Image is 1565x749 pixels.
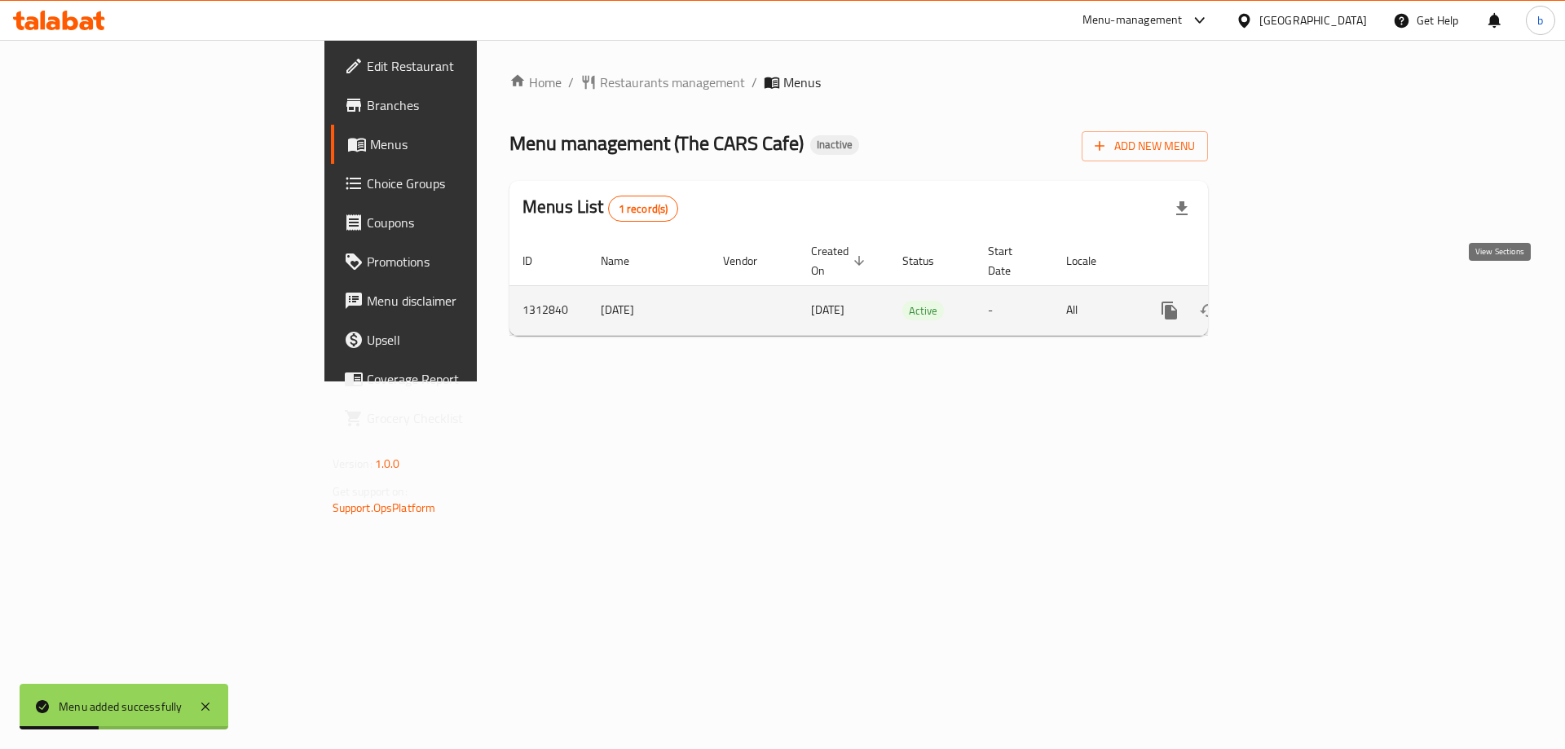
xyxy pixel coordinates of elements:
a: Promotions [331,242,586,281]
a: Upsell [331,320,586,359]
span: Add New Menu [1095,136,1195,156]
span: Edit Restaurant [367,56,573,76]
span: [DATE] [811,299,844,320]
span: 1 record(s) [609,201,678,217]
span: Grocery Checklist [367,408,573,428]
span: Menu management ( The CARS Cafe ) [509,125,804,161]
span: Branches [367,95,573,115]
span: b [1537,11,1543,29]
span: Coverage Report [367,369,573,389]
td: [DATE] [588,285,710,335]
a: Menu disclaimer [331,281,586,320]
span: Locale [1066,251,1118,271]
span: Name [601,251,650,271]
a: Support.OpsPlatform [333,497,436,518]
span: Vendor [723,251,778,271]
span: Created On [811,241,870,280]
a: Coverage Report [331,359,586,399]
div: [GEOGRAPHIC_DATA] [1259,11,1367,29]
button: more [1150,291,1189,330]
span: Active [902,302,944,320]
span: Promotions [367,252,573,271]
button: Change Status [1189,291,1228,330]
a: Restaurants management [580,73,745,92]
span: Start Date [988,241,1034,280]
a: Coupons [331,203,586,242]
a: Menus [331,125,586,164]
span: Menus [783,73,821,92]
span: Coupons [367,213,573,232]
div: Total records count [608,196,679,222]
a: Edit Restaurant [331,46,586,86]
a: Choice Groups [331,164,586,203]
div: Inactive [810,135,859,155]
li: / [752,73,757,92]
span: 1.0.0 [375,453,400,474]
div: Menu added successfully [59,698,183,716]
nav: breadcrumb [509,73,1208,92]
span: Version: [333,453,373,474]
table: enhanced table [509,236,1320,336]
a: Grocery Checklist [331,399,586,438]
th: Actions [1137,236,1320,286]
a: Branches [331,86,586,125]
span: Upsell [367,330,573,350]
td: - [975,285,1053,335]
div: Menu-management [1082,11,1183,30]
button: Add New Menu [1082,131,1208,161]
h2: Menus List [522,195,678,222]
span: Status [902,251,955,271]
span: Get support on: [333,481,408,502]
span: Choice Groups [367,174,573,193]
span: Inactive [810,138,859,152]
span: ID [522,251,553,271]
span: Menus [370,134,573,154]
td: All [1053,285,1137,335]
span: Restaurants management [600,73,745,92]
div: Export file [1162,189,1201,228]
span: Menu disclaimer [367,291,573,311]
